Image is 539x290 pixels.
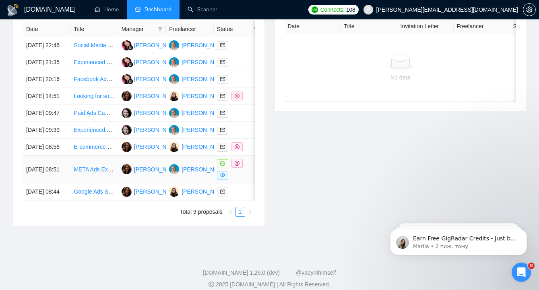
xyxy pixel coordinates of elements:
[145,6,171,13] span: Dashboard
[74,110,215,116] a: Paid Ads Campaign Manager for Perfume Brand Launch
[188,6,217,13] a: searchScanner
[169,57,179,67] img: AS
[397,19,454,34] th: Invitation Letter
[220,161,225,166] span: message
[122,75,180,82] a: NK[PERSON_NAME]
[217,25,250,33] span: Status
[158,27,163,31] span: filter
[182,58,228,67] div: [PERSON_NAME]
[122,109,180,116] a: IG[PERSON_NAME]
[134,187,180,196] div: [PERSON_NAME]
[23,21,70,37] th: Date
[70,139,118,156] td: E-commerce Google Ads Audit
[252,23,260,35] span: filter
[122,187,132,197] img: IK
[128,79,133,84] img: gigradar-bm.png
[169,92,228,99] a: TB[PERSON_NAME]
[226,207,235,217] li: Previous Page
[182,187,228,196] div: [PERSON_NAME]
[312,6,318,13] img: upwork-logo.png
[128,45,133,50] img: gigradar-bm.png
[122,42,180,48] a: NK[PERSON_NAME]
[134,58,180,67] div: [PERSON_NAME]
[6,280,533,289] div: 2025 [DOMAIN_NAME] | All Rights Reserved.
[122,126,180,133] a: IG[PERSON_NAME]
[248,209,252,214] span: right
[23,37,70,54] td: [DATE] 22:46
[23,122,70,139] td: [DATE] 09:39
[122,108,132,118] img: IG
[134,125,180,134] div: [PERSON_NAME]
[235,161,240,166] span: dollar
[23,71,70,88] td: [DATE] 20:16
[285,19,341,34] th: Date
[70,184,118,200] td: Google Ads Specialist Needed
[182,108,228,117] div: [PERSON_NAME]
[220,77,225,81] span: mail
[70,122,118,139] td: Experienced Facebook Ads Manager Needed
[74,59,223,65] a: Experienced Marketing Manager for Paid Traffic Campaigns
[291,73,510,82] div: No data
[220,94,225,98] span: mail
[135,6,140,12] span: dashboard
[346,5,355,14] span: 108
[169,143,228,150] a: TB[PERSON_NAME]
[169,40,179,50] img: AS
[169,164,179,174] img: AS
[134,92,180,100] div: [PERSON_NAME]
[23,156,70,184] td: [DATE] 08:51
[156,23,164,35] span: filter
[122,91,132,101] img: IK
[169,75,228,82] a: AS[PERSON_NAME]
[169,142,179,152] img: TB
[122,143,180,150] a: IK[PERSON_NAME]
[134,108,180,117] div: [PERSON_NAME]
[226,207,235,217] button: left
[220,127,225,132] span: mail
[70,156,118,184] td: META Ads Expert
[512,263,531,282] iframe: Intercom live chat
[122,74,132,84] img: NK
[23,184,70,200] td: [DATE] 08:44
[169,74,179,84] img: AS
[122,164,132,174] img: IK
[228,209,233,214] span: left
[182,165,228,174] div: [PERSON_NAME]
[180,207,223,217] li: Total 9 proposals
[220,43,225,48] span: mail
[122,92,180,99] a: IK[PERSON_NAME]
[134,41,180,50] div: [PERSON_NAME]
[74,188,150,195] a: Google Ads Specialist Needed
[220,144,225,149] span: mail
[23,139,70,156] td: [DATE] 08:56
[166,21,213,37] th: Freelancer
[70,21,118,37] th: Title
[169,125,179,135] img: AS
[23,54,70,71] td: [DATE] 21:35
[169,109,228,116] a: AS[PERSON_NAME]
[169,58,228,65] a: AS[PERSON_NAME]
[122,166,180,172] a: IK[PERSON_NAME]
[235,94,240,98] span: dollar
[245,207,255,217] button: right
[134,142,180,151] div: [PERSON_NAME]
[523,6,535,13] span: setting
[182,92,228,100] div: [PERSON_NAME]
[122,25,155,33] span: Manager
[122,188,180,194] a: IK[PERSON_NAME]
[74,76,230,82] a: Facebook Ads Expert Needed for Generating Sales and Leads
[203,269,280,276] a: [DOMAIN_NAME] 1.26.0 (dev)
[23,105,70,122] td: [DATE] 09:47
[169,126,228,133] a: AS[PERSON_NAME]
[134,165,180,174] div: [PERSON_NAME]
[341,19,397,34] th: Title
[182,75,228,83] div: [PERSON_NAME]
[235,144,240,149] span: dollar
[182,125,228,134] div: [PERSON_NAME]
[74,93,333,99] a: Looking for somebody to take over management and improve performance of our Google Ads campaign
[236,207,245,216] a: 1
